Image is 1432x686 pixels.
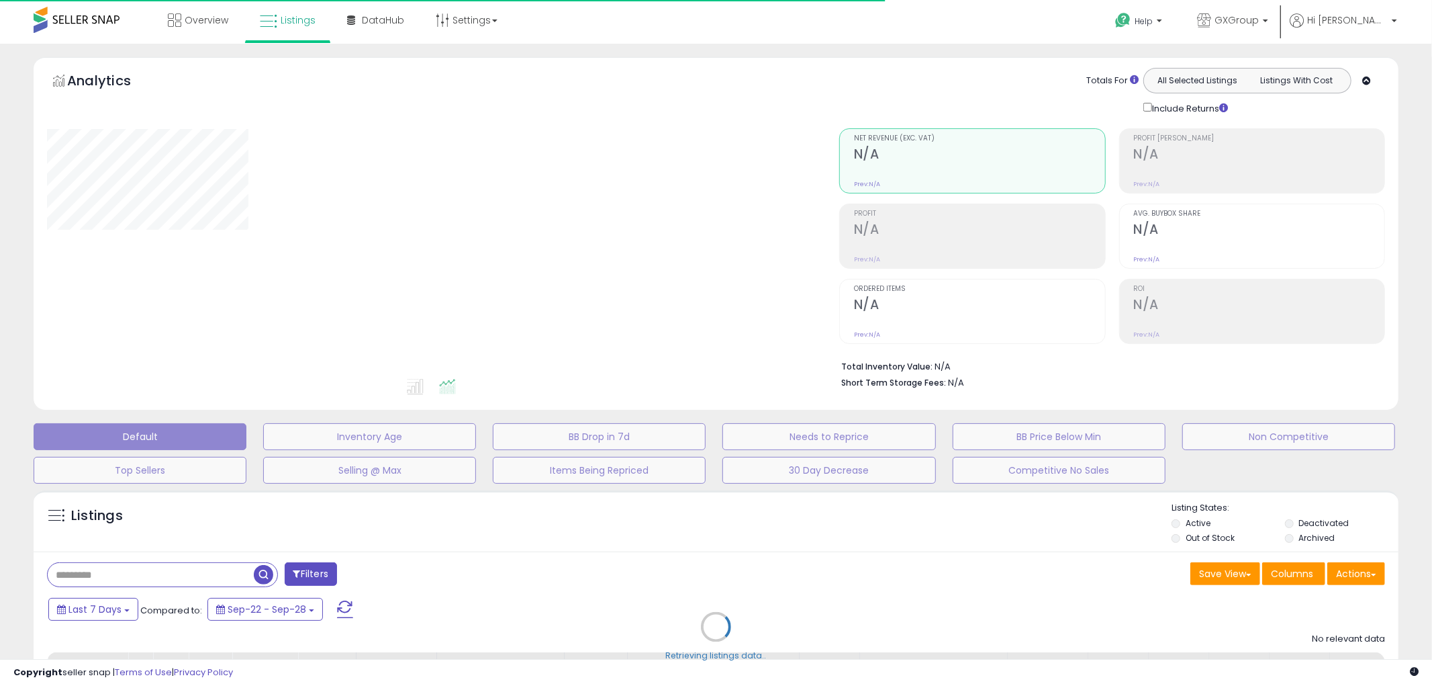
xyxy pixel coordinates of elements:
[841,377,946,388] b: Short Term Storage Fees:
[953,423,1165,450] button: BB Price Below Min
[1104,2,1176,44] a: Help
[493,457,706,484] button: Items Being Repriced
[1214,13,1259,27] span: GXGroup
[34,423,246,450] button: Default
[13,667,233,679] div: seller snap | |
[362,13,404,27] span: DataHub
[1134,286,1384,293] span: ROI
[841,361,933,372] b: Total Inventory Value:
[854,135,1104,142] span: Net Revenue (Exc. VAT)
[722,457,935,484] button: 30 Day Decrease
[1086,75,1139,87] div: Totals For
[1134,210,1384,218] span: Avg. Buybox Share
[1134,255,1160,263] small: Prev: N/A
[666,650,767,662] div: Retrieving listings data..
[854,286,1104,293] span: Ordered Items
[854,297,1104,315] h2: N/A
[722,423,935,450] button: Needs to Reprice
[281,13,316,27] span: Listings
[854,222,1104,240] h2: N/A
[1134,180,1160,188] small: Prev: N/A
[1247,72,1347,89] button: Listings With Cost
[263,423,476,450] button: Inventory Age
[841,357,1375,374] li: N/A
[13,666,62,679] strong: Copyright
[854,255,880,263] small: Prev: N/A
[1134,297,1384,315] h2: N/A
[185,13,228,27] span: Overview
[854,331,880,339] small: Prev: N/A
[34,457,246,484] button: Top Sellers
[1134,222,1384,240] h2: N/A
[854,146,1104,165] h2: N/A
[854,180,880,188] small: Prev: N/A
[948,376,964,389] span: N/A
[1147,72,1247,89] button: All Selected Listings
[263,457,476,484] button: Selling @ Max
[493,423,706,450] button: BB Drop in 7d
[1290,13,1397,44] a: Hi [PERSON_NAME]
[1307,13,1388,27] span: Hi [PERSON_NAME]
[854,210,1104,218] span: Profit
[1114,12,1131,29] i: Get Help
[1134,331,1160,339] small: Prev: N/A
[1134,146,1384,165] h2: N/A
[67,71,157,93] h5: Analytics
[1182,423,1395,450] button: Non Competitive
[953,457,1165,484] button: Competitive No Sales
[1133,100,1244,115] div: Include Returns
[1135,15,1153,27] span: Help
[1134,135,1384,142] span: Profit [PERSON_NAME]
